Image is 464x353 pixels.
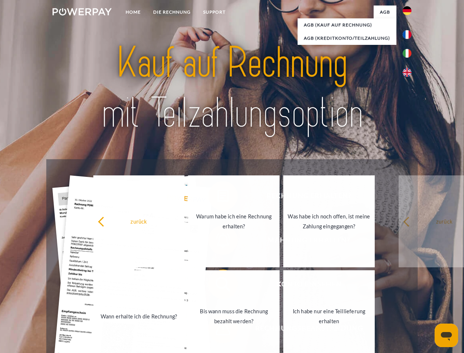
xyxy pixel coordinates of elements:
[403,30,411,39] img: fr
[288,306,370,326] div: Ich habe nur eine Teillieferung erhalten
[197,6,232,19] a: SUPPORT
[403,6,411,15] img: de
[403,49,411,58] img: it
[435,324,458,347] iframe: Schaltfläche zum Öffnen des Messaging-Fensters
[403,68,411,77] img: en
[147,6,197,19] a: DIE RECHNUNG
[193,211,275,231] div: Warum habe ich eine Rechnung erhalten?
[119,6,147,19] a: Home
[283,175,375,267] a: Was habe ich noch offen, ist meine Zahlung eingegangen?
[298,18,396,32] a: AGB (Kauf auf Rechnung)
[193,306,275,326] div: Bis wann muss die Rechnung bezahlt werden?
[98,216,180,226] div: zurück
[98,311,180,321] div: Wann erhalte ich die Rechnung?
[70,35,394,141] img: title-powerpay_de.svg
[374,6,396,19] a: agb
[288,211,370,231] div: Was habe ich noch offen, ist meine Zahlung eingegangen?
[298,32,396,45] a: AGB (Kreditkonto/Teilzahlung)
[53,8,112,15] img: logo-powerpay-white.svg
